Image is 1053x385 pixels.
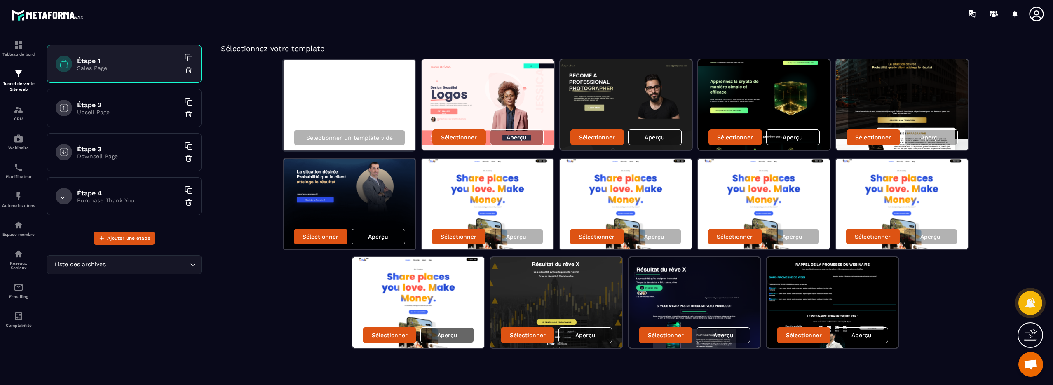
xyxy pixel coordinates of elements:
[2,214,35,243] a: automationsautomationsEspace membre
[560,59,692,150] img: image
[2,232,35,237] p: Espace membre
[77,57,180,65] h6: Étape 1
[14,40,23,50] img: formation
[372,332,408,338] p: Sélectionner
[14,311,23,321] img: accountant
[717,134,753,141] p: Sélectionner
[107,260,188,269] input: Search for option
[836,159,968,249] img: image
[645,134,665,141] p: Aperçu
[441,233,476,240] p: Sélectionner
[47,255,202,274] div: Search for option
[14,191,23,201] img: automations
[77,189,180,197] h6: Étape 4
[575,332,596,338] p: Aperçu
[579,134,615,141] p: Sélectionner
[303,233,338,240] p: Sélectionner
[284,159,415,249] img: image
[560,159,692,249] img: image
[2,63,35,99] a: formationformationTunnel de vente Site web
[14,282,23,292] img: email
[14,69,23,79] img: formation
[14,105,23,115] img: formation
[786,332,822,338] p: Sélectionner
[14,220,23,230] img: automations
[14,134,23,143] img: automations
[14,249,23,259] img: social-network
[506,233,526,240] p: Aperçu
[185,66,193,74] img: trash
[77,145,180,153] h6: Étape 3
[14,162,23,172] img: scheduler
[921,134,941,141] p: Aperçu
[185,110,193,118] img: trash
[77,197,180,204] p: Purchase Thank You
[648,332,684,338] p: Sélectionner
[2,243,35,276] a: social-networksocial-networkRéseaux Sociaux
[713,332,734,338] p: Aperçu
[510,332,546,338] p: Sélectionner
[2,156,35,185] a: schedulerschedulerPlanificateur
[855,233,891,240] p: Sélectionner
[437,332,457,338] p: Aperçu
[352,257,484,348] img: image
[2,323,35,328] p: Comptabilité
[77,153,180,160] p: Downsell Page
[77,101,180,109] h6: Étape 2
[507,134,527,141] p: Aperçu
[441,134,477,141] p: Sélectionner
[422,159,553,249] img: image
[2,117,35,121] p: CRM
[2,52,35,56] p: Tableau de bord
[644,233,664,240] p: Aperçu
[2,127,35,156] a: automationsautomationsWebinaire
[2,203,35,208] p: Automatisations
[579,233,614,240] p: Sélectionner
[77,109,180,115] p: Upsell Page
[52,260,107,269] span: Liste des archives
[490,257,622,348] img: image
[107,234,150,242] span: Ajouter une étape
[920,233,940,240] p: Aperçu
[851,332,872,338] p: Aperçu
[368,233,388,240] p: Aperçu
[185,198,193,207] img: trash
[2,185,35,214] a: automationsautomationsAutomatisations
[2,34,35,63] a: formationformationTableau de bord
[629,257,760,348] img: image
[185,154,193,162] img: trash
[698,159,830,249] img: image
[2,276,35,305] a: emailemailE-mailing
[782,233,802,240] p: Aperçu
[783,134,803,141] p: Aperçu
[717,233,753,240] p: Sélectionner
[94,232,155,245] button: Ajouter une étape
[836,59,968,150] img: image
[221,43,1028,54] h5: Sélectionnez votre template
[855,134,891,141] p: Sélectionner
[698,59,830,150] img: image
[2,294,35,299] p: E-mailing
[2,261,35,270] p: Réseaux Sociaux
[2,99,35,127] a: formationformationCRM
[2,81,35,92] p: Tunnel de vente Site web
[12,7,86,23] img: logo
[2,146,35,150] p: Webinaire
[767,257,898,348] img: image
[2,174,35,179] p: Planificateur
[77,65,180,71] p: Sales Page
[1018,352,1043,377] div: Ouvrir le chat
[306,134,393,141] p: Sélectionner un template vide
[2,305,35,334] a: accountantaccountantComptabilité
[422,59,554,150] img: image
